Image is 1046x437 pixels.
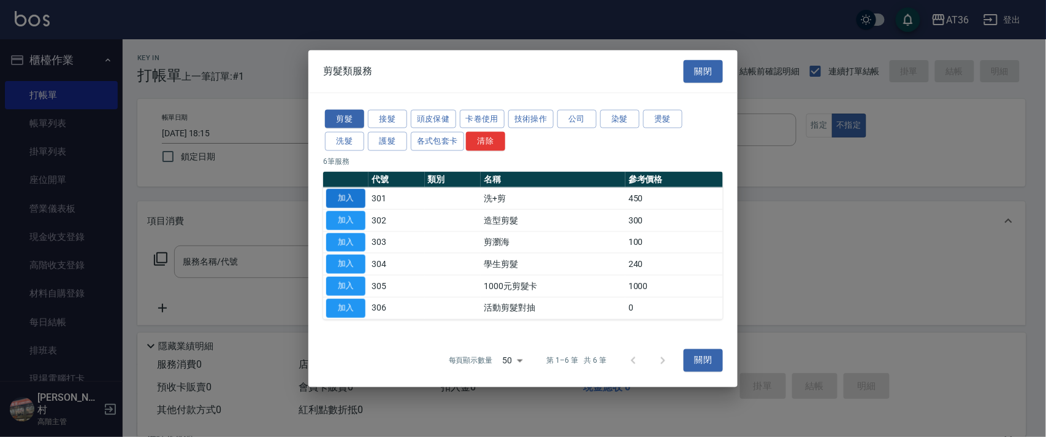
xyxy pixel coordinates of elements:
[625,297,723,319] td: 0
[425,172,481,188] th: 類別
[481,297,625,319] td: 活動剪髮對抽
[600,109,639,128] button: 染髮
[368,275,425,297] td: 305
[481,172,625,188] th: 名稱
[508,109,554,128] button: 技術操作
[326,277,365,296] button: 加入
[368,231,425,253] td: 303
[557,109,597,128] button: 公司
[625,275,723,297] td: 1000
[481,253,625,275] td: 學生剪髮
[684,349,723,372] button: 關閉
[368,187,425,209] td: 301
[498,344,527,377] div: 50
[643,109,682,128] button: 燙髮
[481,187,625,209] td: 洗+剪
[411,132,464,151] button: 各式包套卡
[368,132,407,151] button: 護髮
[684,60,723,83] button: 關閉
[625,172,723,188] th: 參考價格
[323,156,723,167] p: 6 筆服務
[326,189,365,208] button: 加入
[625,187,723,209] td: 450
[411,109,456,128] button: 頭皮保健
[368,172,425,188] th: 代號
[466,132,505,151] button: 清除
[326,233,365,252] button: 加入
[625,209,723,231] td: 300
[547,355,606,366] p: 第 1–6 筆 共 6 筆
[368,297,425,319] td: 306
[625,231,723,253] td: 100
[325,109,364,128] button: 剪髮
[481,275,625,297] td: 1000元剪髮卡
[368,109,407,128] button: 接髮
[625,253,723,275] td: 240
[449,355,493,366] p: 每頁顯示數量
[481,209,625,231] td: 造型剪髮
[368,253,425,275] td: 304
[326,298,365,317] button: 加入
[323,65,372,77] span: 剪髮類服務
[325,132,364,151] button: 洗髮
[326,255,365,274] button: 加入
[481,231,625,253] td: 剪瀏海
[326,211,365,230] button: 加入
[460,109,505,128] button: 卡卷使用
[368,209,425,231] td: 302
